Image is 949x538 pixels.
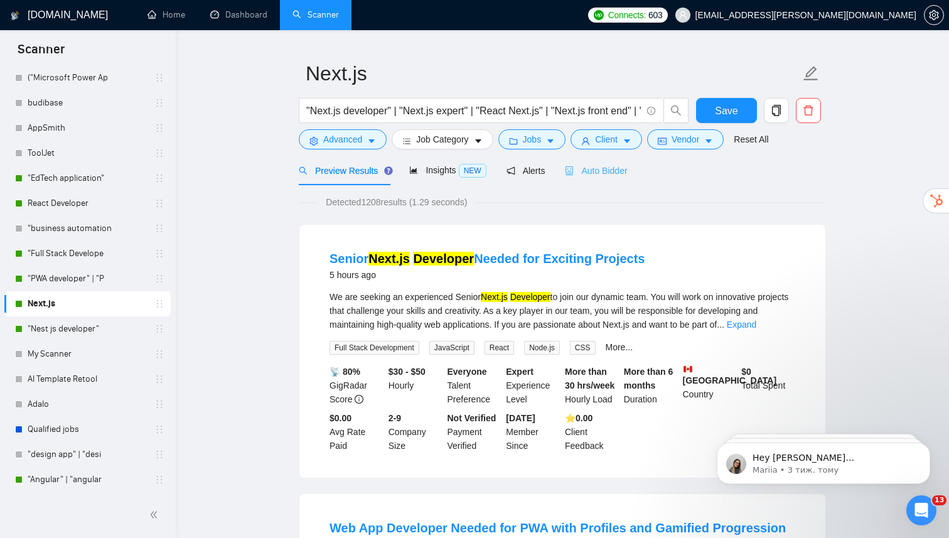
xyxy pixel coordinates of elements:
[292,9,339,20] a: searchScanner
[154,73,164,83] span: holder
[11,6,19,26] img: logo
[925,10,943,20] span: setting
[154,399,164,409] span: holder
[28,166,147,191] a: "EdTech application"
[154,123,164,133] span: holder
[445,365,504,406] div: Talent Preference
[330,267,645,282] div: 5 hours ago
[429,341,474,355] span: JavaScript
[28,65,147,90] a: ("Microsoft Power Ap
[317,195,476,209] span: Detected 1208 results (1.29 seconds)
[154,223,164,234] span: holder
[932,495,946,505] span: 13
[683,365,777,385] b: [GEOGRAPHIC_DATA]
[154,249,164,259] span: holder
[506,367,533,377] b: Expert
[149,508,162,521] span: double-left
[28,367,147,392] a: AI Template Retool
[386,365,445,406] div: Hourly
[154,324,164,334] span: holder
[624,367,673,390] b: More than 6 months
[154,98,164,108] span: holder
[299,166,308,175] span: search
[330,252,645,266] a: SeniorNext.js DeveloperNeeded for Exciting Projects
[717,320,724,330] span: ...
[154,374,164,384] span: holder
[594,10,604,20] img: upwork-logo.png
[409,166,418,175] span: area-chart
[28,342,147,367] a: My Scanner
[678,11,687,19] span: user
[299,166,389,176] span: Preview Results
[327,411,386,453] div: Avg Rate Paid
[28,241,147,266] a: "Full Stack Develope
[28,141,147,166] a: ToolJet
[389,367,426,377] b: $30 - $50
[509,136,518,146] span: folder
[647,129,724,149] button: idcardVendorcaret-down
[510,292,550,302] mark: Developer
[28,191,147,216] a: React Developer
[506,413,535,423] b: [DATE]
[623,136,631,146] span: caret-down
[154,299,164,309] span: holder
[386,411,445,453] div: Company Size
[459,164,486,178] span: NEW
[154,198,164,208] span: holder
[210,9,267,20] a: dashboardDashboard
[570,341,596,355] span: CSS
[402,136,411,146] span: bars
[796,98,821,123] button: delete
[448,367,487,377] b: Everyone
[154,173,164,183] span: holder
[565,166,627,176] span: Auto Bidder
[28,291,147,316] a: Next.js
[392,129,493,149] button: barsJob Categorycaret-down
[367,136,376,146] span: caret-down
[299,129,387,149] button: settingAdvancedcaret-down
[715,103,737,119] span: Save
[409,165,486,175] span: Insights
[327,365,386,406] div: GigRadar Score
[664,105,688,116] span: search
[546,136,555,146] span: caret-down
[595,132,618,146] span: Client
[803,65,819,82] span: edit
[684,365,692,374] img: 🇨🇦
[147,9,185,20] a: homeHome
[704,136,713,146] span: caret-down
[606,342,633,352] a: More...
[330,367,360,377] b: 📡 80%
[28,442,147,467] a: "design app" | "desi
[565,413,592,423] b: ⭐️ 0.00
[413,252,474,266] mark: Developer
[306,103,641,119] input: Search Freelance Jobs...
[571,129,642,149] button: userClientcaret-down
[734,132,768,146] a: Reset All
[448,413,496,423] b: Not Verified
[154,148,164,158] span: holder
[565,166,574,175] span: robot
[485,341,514,355] span: React
[658,136,667,146] span: idcard
[764,98,789,123] button: copy
[323,132,362,146] span: Advanced
[330,341,419,355] span: Full Stack Development
[154,274,164,284] span: holder
[696,98,757,123] button: Save
[498,129,566,149] button: folderJobscaret-down
[481,292,508,302] mark: Next.js
[562,411,621,453] div: Client Feedback
[28,90,147,116] a: budibase
[647,107,655,115] span: info-circle
[727,320,756,330] a: Expand
[28,266,147,291] a: "PWA developer" | "P
[503,411,562,453] div: Member Since
[503,365,562,406] div: Experience Level
[565,367,614,390] b: More than 30 hrs/week
[355,395,363,404] span: info-circle
[8,40,75,67] span: Scanner
[330,413,351,423] b: $0.00
[28,392,147,417] a: Adalo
